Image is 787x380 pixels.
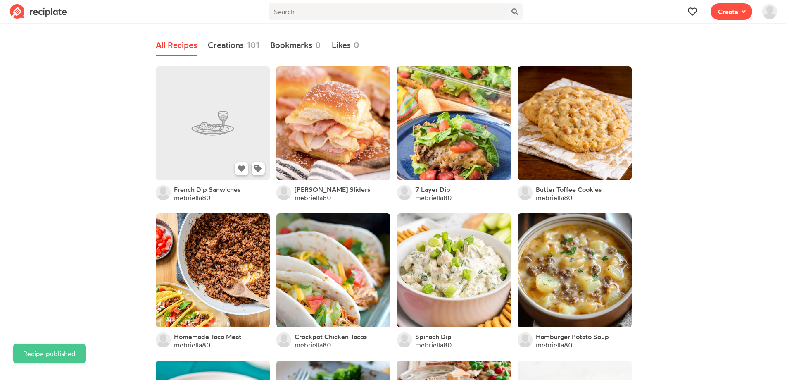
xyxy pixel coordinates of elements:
[156,35,197,56] a: All Recipes
[536,194,573,202] a: mebriella80
[354,39,359,51] span: 0
[10,4,67,19] img: Reciplate
[315,39,321,51] span: 0
[174,341,211,349] a: mebriella80
[295,332,367,341] a: Crockpot Chicken Tacos
[295,194,331,202] a: mebriella80
[397,185,412,200] img: User's avatar
[415,185,450,194] a: 7 Layer Dip
[718,7,738,17] span: Create
[518,185,533,200] img: User's avatar
[711,3,752,20] button: Create
[269,3,506,20] input: Search
[415,332,452,341] a: Spinach Dip
[536,341,573,349] a: mebriella80
[295,341,331,349] a: mebriella80
[276,185,291,200] img: User's avatar
[23,349,76,358] div: Recipe published
[332,35,359,56] a: Likes0
[174,332,241,341] a: Homemade Taco Meat
[156,332,171,347] img: User's avatar
[174,185,240,194] a: French Dip Sanwiches
[156,185,171,200] img: User's avatar
[295,185,370,194] a: [PERSON_NAME] Sliders
[397,332,412,347] img: User's avatar
[415,194,452,202] a: mebriella80
[247,39,259,51] span: 101
[762,4,777,19] img: User's avatar
[208,35,259,56] a: Creations101
[536,185,602,194] a: Butter Toffee Cookies
[415,341,452,349] a: mebriella80
[536,332,609,341] a: Hamburger Potato Soup
[518,332,533,347] img: User's avatar
[174,194,211,202] a: mebriella80
[276,332,291,347] img: User's avatar
[270,35,321,56] a: Bookmarks0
